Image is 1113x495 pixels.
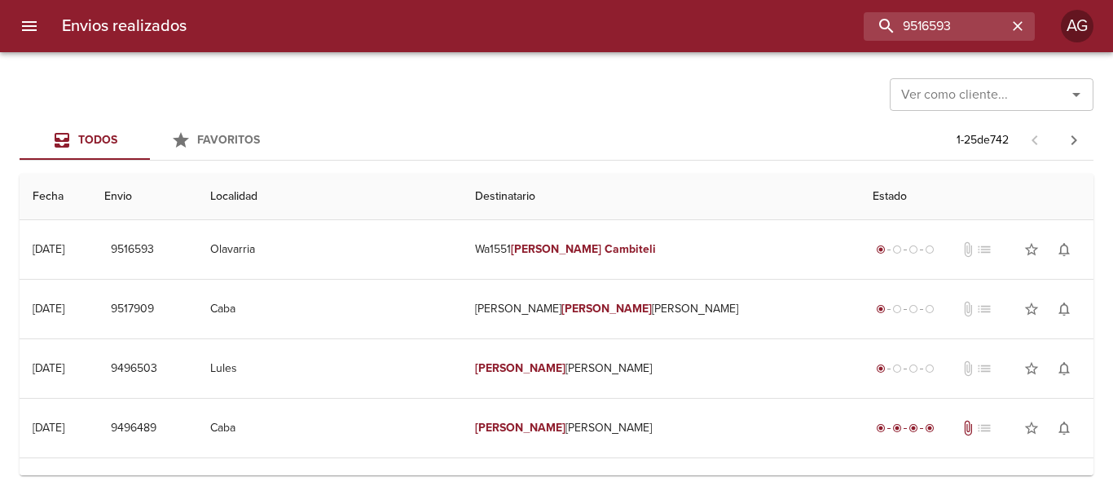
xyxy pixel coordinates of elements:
[960,360,976,377] span: No tiene documentos adjuntos
[925,423,935,433] span: radio_button_checked
[20,174,91,220] th: Fecha
[1056,241,1072,258] span: notifications_none
[605,242,656,256] em: Cambiteli
[197,133,260,147] span: Favoritos
[104,235,161,265] button: 9516593
[1056,301,1072,317] span: notifications_none
[1023,360,1040,377] span: star_border
[197,339,462,398] td: Lules
[873,241,938,258] div: Generado
[976,420,992,436] span: No tiene pedido asociado
[197,399,462,457] td: Caba
[1061,10,1093,42] div: Abrir información de usuario
[892,364,902,373] span: radio_button_unchecked
[197,220,462,279] td: Olavarria
[960,301,976,317] span: No tiene documentos adjuntos
[104,413,163,444] button: 9496489
[925,304,935,314] span: radio_button_unchecked
[864,12,1007,41] input: buscar
[1048,412,1080,444] button: Activar notificaciones
[1061,10,1093,42] div: AG
[925,364,935,373] span: radio_button_unchecked
[462,280,859,338] td: [PERSON_NAME] [PERSON_NAME]
[908,423,918,433] span: radio_button_checked
[33,421,64,435] div: [DATE]
[960,420,976,436] span: Tiene documentos adjuntos
[20,121,280,160] div: Tabs Envios
[976,301,992,317] span: No tiene pedido asociado
[111,418,156,439] span: 9496489
[197,174,462,220] th: Localidad
[908,245,918,254] span: radio_button_unchecked
[475,361,565,375] em: [PERSON_NAME]
[462,339,859,398] td: [PERSON_NAME]
[892,304,902,314] span: radio_button_unchecked
[1054,121,1093,160] span: Pagina siguiente
[1023,301,1040,317] span: star_border
[1048,352,1080,385] button: Activar notificaciones
[976,241,992,258] span: No tiene pedido asociado
[462,174,859,220] th: Destinatario
[1015,412,1048,444] button: Agregar a favoritos
[462,220,859,279] td: Wa1551
[876,245,886,254] span: radio_button_checked
[78,133,117,147] span: Todos
[1023,420,1040,436] span: star_border
[908,364,918,373] span: radio_button_unchecked
[957,132,1009,148] p: 1 - 25 de 742
[1065,83,1088,106] button: Abrir
[475,421,565,435] em: [PERSON_NAME]
[876,304,886,314] span: radio_button_checked
[111,299,154,320] span: 9517909
[873,420,938,436] div: Entregado
[33,242,64,256] div: [DATE]
[91,174,197,220] th: Envio
[1015,131,1054,148] span: Pagina anterior
[1056,420,1072,436] span: notifications_none
[561,302,652,316] em: [PERSON_NAME]
[1048,233,1080,266] button: Activar notificaciones
[1015,293,1048,325] button: Agregar a favoritos
[876,364,886,373] span: radio_button_checked
[1023,241,1040,258] span: star_border
[1056,360,1072,377] span: notifications_none
[860,174,1093,220] th: Estado
[104,294,161,325] button: 9517909
[62,13,187,39] h6: Envios realizados
[960,241,976,258] span: No tiene documentos adjuntos
[33,302,64,316] div: [DATE]
[104,354,164,384] button: 9496503
[1015,233,1048,266] button: Agregar a favoritos
[892,423,902,433] span: radio_button_checked
[892,245,902,254] span: radio_button_unchecked
[925,245,935,254] span: radio_button_unchecked
[511,242,601,256] em: [PERSON_NAME]
[1048,293,1080,325] button: Activar notificaciones
[111,240,154,260] span: 9516593
[873,360,938,377] div: Generado
[10,7,49,46] button: menu
[876,423,886,433] span: radio_button_checked
[1015,352,1048,385] button: Agregar a favoritos
[33,361,64,375] div: [DATE]
[462,399,859,457] td: [PERSON_NAME]
[111,359,157,379] span: 9496503
[873,301,938,317] div: Generado
[197,280,462,338] td: Caba
[908,304,918,314] span: radio_button_unchecked
[976,360,992,377] span: No tiene pedido asociado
